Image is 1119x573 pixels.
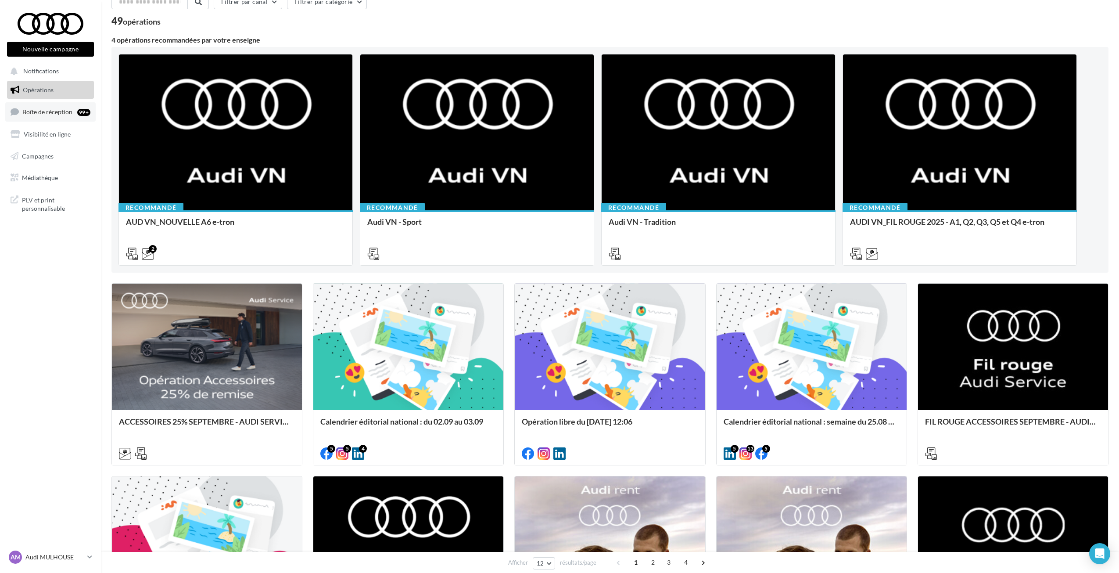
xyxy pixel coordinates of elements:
a: PLV et print personnalisable [5,191,96,216]
div: Recommandé [360,203,425,213]
span: Opérations [23,86,54,94]
div: 4 [359,445,367,453]
a: Campagnes [5,147,96,166]
div: 4 opérations recommandées par votre enseigne [111,36,1108,43]
a: AM Audi MULHOUSE [7,549,94,566]
div: Calendrier éditorial national : du 02.09 au 03.09 [320,417,496,435]
div: Recommandé [118,203,183,213]
span: Médiathèque [22,174,58,181]
div: ACCESSOIRES 25% SEPTEMBRE - AUDI SERVICE [119,417,295,435]
div: Calendrier éditorial national : semaine du 25.08 au 31.08 [724,417,900,435]
span: résultats/page [560,559,596,567]
div: 2 [149,245,157,253]
div: FIL ROUGE ACCESSOIRES SEPTEMBRE - AUDI SERVICE [925,417,1101,435]
div: Recommandé [601,203,666,213]
span: 3 [662,555,676,569]
p: Audi MULHOUSE [25,553,84,562]
span: Campagnes [22,152,54,159]
div: 5 [327,445,335,453]
span: AM [11,553,21,562]
span: 12 [537,560,544,567]
div: Audi VN - Tradition [609,217,828,235]
a: Visibilité en ligne [5,125,96,144]
span: PLV et print personnalisable [22,194,90,213]
span: Boîte de réception [22,108,72,115]
div: 49 [111,16,161,26]
button: Nouvelle campagne [7,42,94,57]
div: AUDI VN_FIL ROUGE 2025 - A1, Q2, Q3, Q5 et Q4 e-tron [850,217,1069,235]
div: 5 [343,445,351,453]
div: Opération libre du [DATE] 12:06 [522,417,698,435]
div: Recommandé [843,203,907,213]
div: 99+ [77,109,90,116]
div: 5 [731,445,739,453]
span: 4 [679,555,693,569]
span: 2 [646,555,660,569]
span: Notifications [23,68,59,75]
div: Open Intercom Messenger [1089,543,1110,564]
div: 5 [762,445,770,453]
span: Afficher [508,559,528,567]
a: Opérations [5,81,96,99]
a: Boîte de réception99+ [5,102,96,121]
div: Audi VN - Sport [367,217,587,235]
span: Visibilité en ligne [24,130,71,138]
button: 12 [533,557,555,569]
div: opérations [123,18,161,25]
div: AUD VN_NOUVELLE A6 e-tron [126,217,345,235]
div: 13 [746,445,754,453]
span: 1 [629,555,643,569]
a: Médiathèque [5,169,96,187]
